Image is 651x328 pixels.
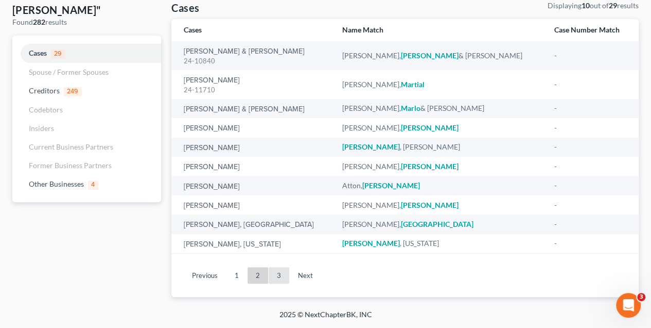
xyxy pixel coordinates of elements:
em: [PERSON_NAME] [342,142,400,151]
span: Cases [29,48,47,57]
em: [PERSON_NAME] [401,51,459,60]
span: Current Business Partners [29,142,113,151]
em: Marlo [401,104,420,112]
span: Creditors [29,86,60,95]
em: [PERSON_NAME] [401,123,459,132]
div: Found results [12,17,161,27]
a: Current Business Partners [12,138,161,156]
div: - [554,200,626,210]
span: Other Businesses [29,179,84,188]
span: Insiders [29,124,54,133]
th: Cases [171,19,334,41]
a: Codebtors [12,101,161,119]
div: [PERSON_NAME], [342,161,538,172]
em: [PERSON_NAME] [401,162,459,171]
a: [PERSON_NAME], [GEOGRAPHIC_DATA] [184,221,314,228]
span: 4 [88,181,98,190]
span: 29 [51,50,65,59]
a: [PERSON_NAME] [184,202,240,209]
a: 2 [248,267,268,284]
div: - [554,103,626,113]
a: [PERSON_NAME] [184,77,240,84]
span: 3 [637,293,645,301]
em: Martial [401,80,425,89]
a: Other Businesses4 [12,175,161,194]
em: [PERSON_NAME] [401,201,459,209]
a: [PERSON_NAME] [184,183,240,190]
div: - [554,79,626,90]
a: [PERSON_NAME] [184,144,240,152]
div: - [554,219,626,229]
div: [PERSON_NAME], [342,219,538,229]
div: - [554,181,626,191]
a: [PERSON_NAME] & [PERSON_NAME] [184,106,305,113]
div: [PERSON_NAME], [342,79,538,90]
span: Former Business Partners [29,161,112,170]
a: [PERSON_NAME], [US_STATE] [184,241,281,248]
a: 1 [226,267,247,284]
em: [PERSON_NAME] [362,181,420,190]
a: [PERSON_NAME] [184,163,240,171]
th: Case Number Match [546,19,639,41]
div: [PERSON_NAME], [342,200,538,210]
div: [PERSON_NAME], & [PERSON_NAME] [342,51,538,61]
div: , [PERSON_NAME] [342,142,538,152]
a: [PERSON_NAME] & [PERSON_NAME] [184,48,305,55]
div: 24-10840 [184,56,326,66]
div: - [554,123,626,133]
a: Insiders [12,119,161,138]
span: 249 [64,87,82,96]
strong: 10 [582,1,590,10]
div: Atton, [342,181,538,191]
div: - [554,238,626,249]
strong: 29 [609,1,617,10]
div: - [554,161,626,172]
a: Next [290,267,321,284]
span: Codebtors [29,105,63,114]
div: , [US_STATE] [342,238,538,249]
a: 3 [269,267,289,284]
em: [GEOGRAPHIC_DATA] [401,220,473,228]
div: 2025 © NextChapterBK, INC [32,309,619,328]
a: Creditors249 [12,81,161,101]
th: Name Match [334,19,546,41]
div: [PERSON_NAME], & [PERSON_NAME] [342,103,538,113]
div: - [554,51,626,61]
a: Former Business Partners [12,156,161,175]
a: Spouse / Former Spouses [12,63,161,81]
iframe: Intercom live chat [616,293,641,318]
span: Spouse / Former Spouses [29,68,109,76]
a: Previous [184,267,226,284]
a: Cases29 [12,44,161,63]
div: 24-11710 [184,85,326,95]
div: Displaying out of results [548,1,639,11]
em: [PERSON_NAME] [342,239,400,248]
div: - [554,142,626,152]
div: [PERSON_NAME], [342,123,538,133]
strong: 282 [33,18,45,26]
a: [PERSON_NAME] [184,125,240,132]
h4: Cases [171,1,199,15]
